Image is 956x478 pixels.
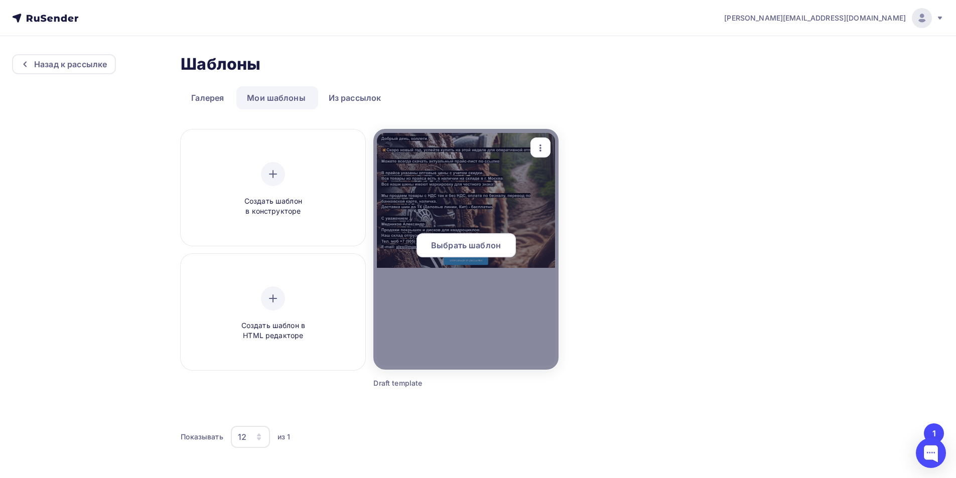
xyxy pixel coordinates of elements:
span: Создать шаблон в HTML редакторе [225,321,321,341]
button: Go to page 1 [924,423,944,443]
ul: Pagination [922,423,944,443]
div: 12 [238,431,246,443]
a: [PERSON_NAME][EMAIL_ADDRESS][DOMAIN_NAME] [724,8,944,28]
div: Draft template [373,378,512,388]
button: 12 [230,425,270,448]
span: Создать шаблон в конструкторе [225,196,321,217]
a: Галерея [181,86,234,109]
a: Мои шаблоны [236,86,316,109]
span: [PERSON_NAME][EMAIL_ADDRESS][DOMAIN_NAME] [724,13,906,23]
div: Назад к рассылке [34,58,107,70]
div: Показывать [181,432,223,442]
a: Из рассылок [318,86,392,109]
span: Выбрать шаблон [431,239,501,251]
h2: Шаблоны [181,54,260,74]
div: из 1 [278,432,291,442]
